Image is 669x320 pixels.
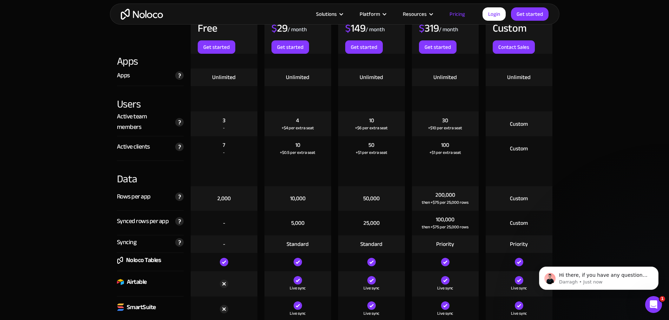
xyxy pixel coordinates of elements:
[271,18,277,38] span: $
[295,141,300,149] div: 10
[345,40,383,54] a: Get started
[117,142,150,152] div: Active clients
[198,23,217,33] div: Free
[287,240,309,248] div: Standard
[507,73,531,81] div: Unlimited
[117,161,184,186] div: Data
[510,240,528,248] div: Priority
[394,9,441,19] div: Resources
[660,296,665,302] span: 1
[117,237,137,248] div: Syncing
[271,40,309,54] a: Get started
[356,149,387,156] div: +$1 per extra seat
[510,219,528,227] div: Custom
[363,310,379,317] div: Live sync
[290,310,306,317] div: Live sync
[510,145,528,152] div: Custom
[223,149,225,156] div: -
[436,240,454,248] div: Priority
[363,195,380,202] div: 50,000
[117,86,184,111] div: Users
[360,73,383,81] div: Unlimited
[117,54,184,68] div: Apps
[117,70,130,81] div: Apps
[439,26,458,33] div: / month
[442,117,448,124] div: 30
[363,219,380,227] div: 25,000
[419,23,439,33] div: 319
[288,26,307,33] div: / month
[296,117,299,124] div: 4
[223,117,225,124] div: 3
[345,18,351,38] span: $
[510,195,528,202] div: Custom
[428,124,462,131] div: +$10 per extra seat
[493,23,527,33] div: Custom
[307,9,351,19] div: Solutions
[126,255,161,266] div: Noloco Tables
[510,120,528,128] div: Custom
[363,285,379,292] div: Live sync
[271,23,288,33] div: 29
[223,124,225,131] div: -
[437,285,453,292] div: Live sync
[360,240,382,248] div: Standard
[645,296,662,313] iframe: Intercom live chat
[436,216,454,223] div: 100,000
[345,23,366,33] div: 149
[355,124,388,131] div: +$6 per extra seat
[223,141,225,149] div: 7
[369,117,374,124] div: 10
[212,73,236,81] div: Unlimited
[316,9,337,19] div: Solutions
[419,40,457,54] a: Get started
[291,219,304,227] div: 5,000
[435,191,455,199] div: 200,000
[366,26,385,33] div: / month
[217,195,231,202] div: 2,000
[483,7,506,21] a: Login
[286,73,309,81] div: Unlimited
[117,216,169,227] div: Synced rows per app
[422,223,468,230] div: then +$75 per 25,000 rows
[280,149,315,156] div: +$0.5 per extra seat
[351,9,394,19] div: Platform
[422,199,468,206] div: then +$75 per 25,000 rows
[223,240,225,248] div: -
[368,141,374,149] div: 50
[282,124,314,131] div: +$4 per extra seat
[117,191,151,202] div: Rows per app
[441,9,474,19] a: Pricing
[360,9,380,19] div: Platform
[290,195,306,202] div: 10,000
[403,9,427,19] div: Resources
[511,310,527,317] div: Live sync
[529,252,669,301] iframe: Intercom notifications message
[223,219,225,227] div: -
[493,40,535,54] a: Contact Sales
[429,149,461,156] div: +$1 per extra seat
[117,111,172,132] div: Active team members
[433,73,457,81] div: Unlimited
[198,40,235,54] a: Get started
[127,302,156,313] div: SmartSuite
[290,285,306,292] div: Live sync
[121,9,163,20] a: home
[511,7,549,21] a: Get started
[419,18,425,38] span: $
[127,277,147,287] div: Airtable
[511,285,527,292] div: Live sync
[437,310,453,317] div: Live sync
[441,141,449,149] div: 100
